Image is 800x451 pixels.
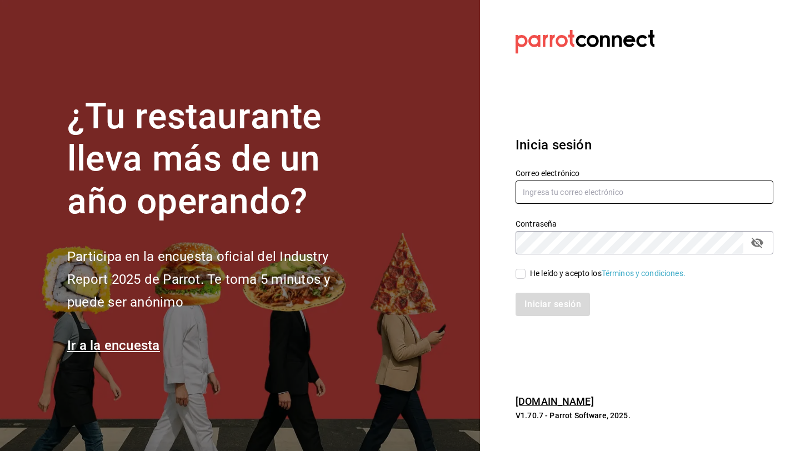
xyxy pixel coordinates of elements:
[516,169,773,177] label: Correo electrónico
[516,181,773,204] input: Ingresa tu correo electrónico
[516,395,594,407] a: [DOMAIN_NAME]
[67,96,367,223] h1: ¿Tu restaurante lleva más de un año operando?
[516,410,773,421] p: V1.70.7 - Parrot Software, 2025.
[516,135,773,155] h3: Inicia sesión
[748,233,767,252] button: passwordField
[516,219,773,227] label: Contraseña
[67,245,367,313] h2: Participa en la encuesta oficial del Industry Report 2025 de Parrot. Te toma 5 minutos y puede se...
[530,268,686,279] div: He leído y acepto los
[602,269,686,278] a: Términos y condiciones.
[67,338,160,353] a: Ir a la encuesta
